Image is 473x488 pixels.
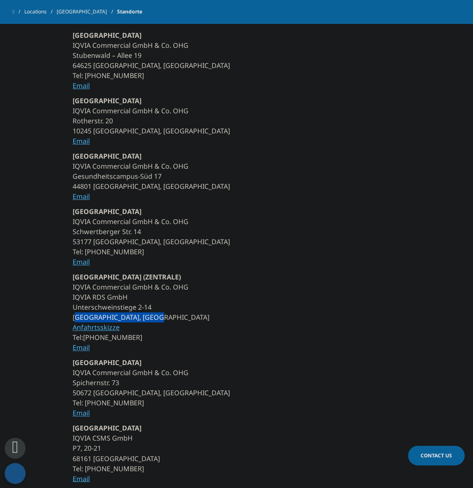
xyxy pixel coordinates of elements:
a: Email [73,474,90,483]
strong: [GEOGRAPHIC_DATA] [73,423,141,433]
p: Tel:[PHONE_NUMBER] [73,272,400,358]
strong: [GEOGRAPHIC_DATA] [73,207,141,216]
a: Email [73,136,90,146]
p: IQVIA Commercial GmbH & Co. OHG Rotherstr. 20 10245 [GEOGRAPHIC_DATA], [GEOGRAPHIC_DATA] [73,96,400,151]
span: Contact Us [421,452,452,459]
a: Email [73,192,90,201]
strong: [GEOGRAPHIC_DATA] [73,96,141,105]
span: IQVIA Commercial GmbH & Co. OHG Stubenwald – Allee 19 64625 [GEOGRAPHIC_DATA], [GEOGRAPHIC_DATA] ... [73,41,230,80]
button: Cookies Settings [5,463,26,484]
span: IQVIA Commercial GmbH & Co. OHG Schwertberger Str. 14 53177 [GEOGRAPHIC_DATA], [GEOGRAPHIC_DATA] ... [73,217,230,256]
a: [GEOGRAPHIC_DATA] [57,4,117,19]
strong: [GEOGRAPHIC_DATA] [73,151,141,161]
strong: [GEOGRAPHIC_DATA] [73,31,141,40]
strong: [GEOGRAPHIC_DATA] [73,358,141,367]
p: IQVIA Commercial GmbH & Co. OHG Gesundheitscampus-Süd 17 44801 [GEOGRAPHIC_DATA], [GEOGRAPHIC_DATA] [73,151,400,206]
a: Email [73,408,90,418]
span: IQVIA Commercial GmbH & Co. OHG IQVIA RDS GmbH Unterschweinstiege 2-14 [GEOGRAPHIC_DATA], [GEOGRA... [73,282,209,322]
a: Email [73,343,90,352]
span: IQVIA Commercial GmbH & Co. OHG Spichernstr. 73 50672 [GEOGRAPHIC_DATA], [GEOGRAPHIC_DATA] Tel: [... [73,358,230,418]
a: Anfahrtsskizze [73,323,120,332]
a: Locations [24,4,57,19]
a: Contact Us [408,446,465,465]
span: Standorte [117,4,142,19]
a: Email [73,81,90,90]
strong: [GEOGRAPHIC_DATA] (ZENTRALE) [73,272,181,282]
a: Email [73,257,90,266]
